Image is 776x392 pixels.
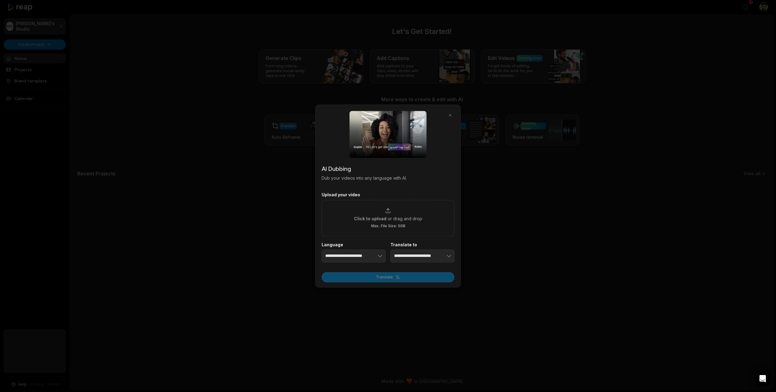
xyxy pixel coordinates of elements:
[371,224,405,228] span: Max. File Size: 5GB
[390,242,454,247] label: Translate to
[322,192,454,198] label: Upload your video
[388,215,422,222] span: or drag and drop
[354,215,386,222] span: Click to upload
[350,111,426,158] img: dubbing_dialog.png
[322,164,454,173] h2: AI Dubbing
[322,242,386,247] label: Language
[322,175,454,181] p: Dub your videos into any language with AI.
